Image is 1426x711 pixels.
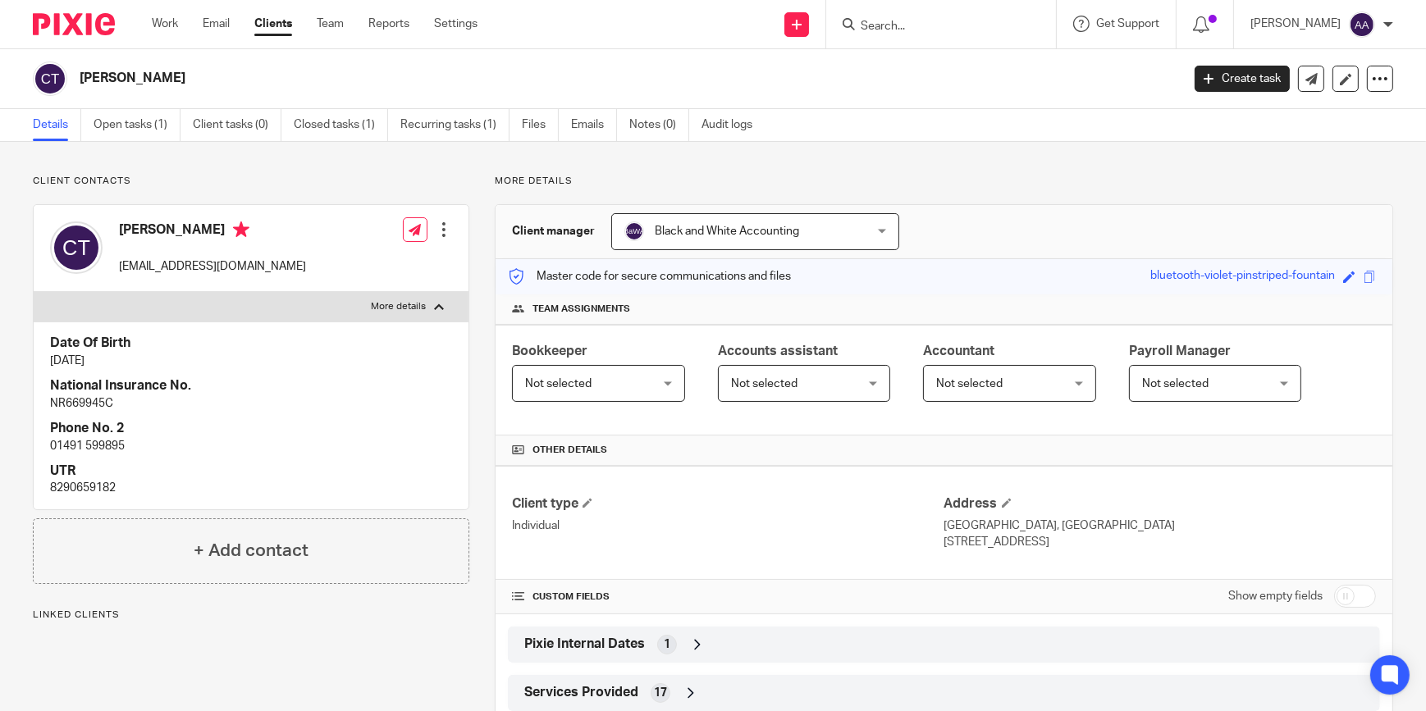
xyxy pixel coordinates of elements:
[368,16,409,32] a: Reports
[400,109,510,141] a: Recurring tasks (1)
[512,495,944,513] h4: Client type
[495,175,1393,188] p: More details
[193,109,281,141] a: Client tasks (0)
[50,335,452,352] h4: Date Of Birth
[512,344,587,358] span: Bookkeeper
[371,300,426,313] p: More details
[33,62,67,96] img: svg%3E
[203,16,230,32] a: Email
[317,16,344,32] a: Team
[664,636,670,653] span: 1
[50,480,452,496] p: 8290659182
[33,175,469,188] p: Client contacts
[50,438,452,454] p: 01491 599895
[50,377,452,394] h4: National Insurance No.
[655,226,799,237] span: Black and White Accounting
[923,344,994,358] span: Accountant
[532,303,630,316] span: Team assignments
[571,109,617,141] a: Emails
[1349,11,1375,38] img: svg%3E
[1150,267,1335,286] div: bluetooth-violet-pinstriped-fountain
[1129,344,1231,358] span: Payroll Manager
[434,16,478,32] a: Settings
[1142,378,1209,390] span: Not selected
[525,378,592,390] span: Not selected
[50,221,103,274] img: svg%3E
[119,258,306,275] p: [EMAIL_ADDRESS][DOMAIN_NAME]
[94,109,181,141] a: Open tasks (1)
[859,20,1007,34] input: Search
[1228,588,1323,604] label: Show empty fields
[629,109,689,141] a: Notes (0)
[512,590,944,604] h4: CUSTOM FIELDS
[936,378,1003,390] span: Not selected
[532,444,607,457] span: Other details
[294,109,388,141] a: Closed tasks (1)
[944,534,1376,550] p: [STREET_ADDRESS]
[508,268,791,285] p: Master code for secure communications and files
[33,608,469,622] p: Linked clients
[944,495,1376,513] h4: Address
[624,221,644,241] img: svg%3E
[254,16,292,32] a: Clients
[119,221,306,242] h4: [PERSON_NAME]
[33,109,81,141] a: Details
[718,344,838,358] span: Accounts assistant
[1250,16,1341,32] p: [PERSON_NAME]
[512,517,944,534] p: Individual
[80,70,952,87] h2: [PERSON_NAME]
[1096,18,1159,30] span: Get Support
[524,636,645,653] span: Pixie Internal Dates
[50,395,452,412] p: NR669945C
[944,517,1376,534] p: [GEOGRAPHIC_DATA], [GEOGRAPHIC_DATA]
[50,353,452,369] p: [DATE]
[702,109,765,141] a: Audit logs
[731,378,798,390] span: Not selected
[512,223,595,239] h3: Client manager
[522,109,559,141] a: Files
[152,16,178,32] a: Work
[524,684,638,701] span: Services Provided
[50,420,452,437] h4: Phone No. 2
[194,538,309,563] h4: + Add contact
[1195,66,1290,92] a: Create task
[233,221,249,238] i: Primary
[654,685,667,701] span: 17
[50,463,452,480] h4: UTR
[33,13,115,35] img: Pixie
